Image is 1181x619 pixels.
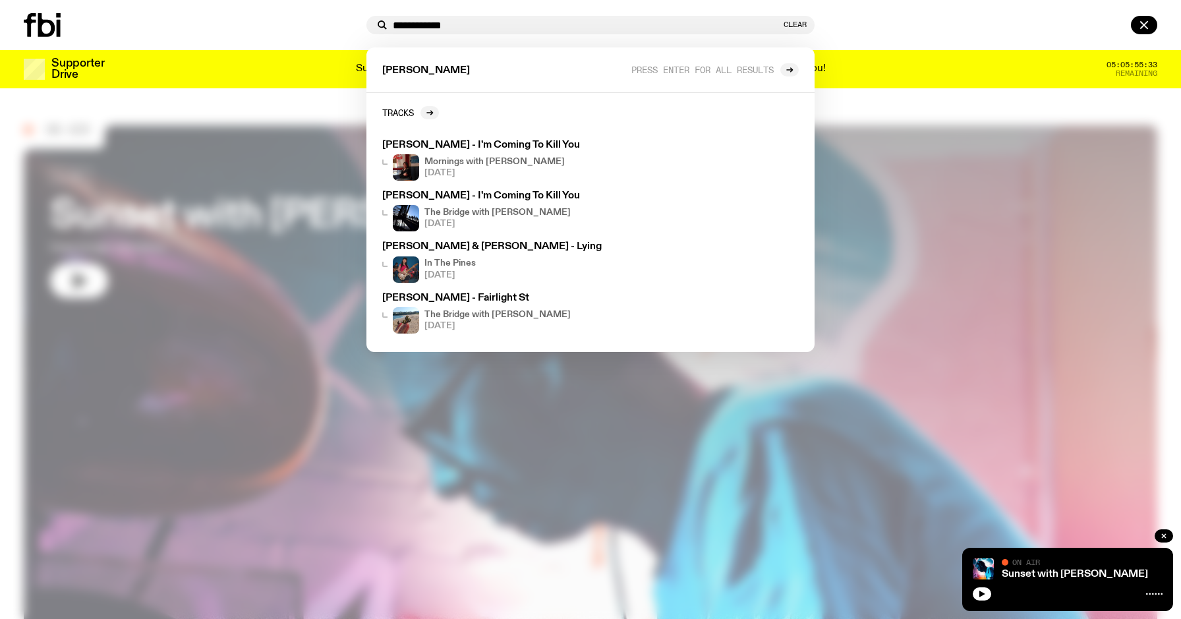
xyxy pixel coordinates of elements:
a: Press enter for all results [631,63,799,76]
h3: [PERSON_NAME] - I'm Coming To Kill You [382,140,625,150]
h4: The Bridge with [PERSON_NAME] [424,310,571,319]
span: [DATE] [424,271,476,280]
img: People climb Sydney's Harbour Bridge [393,205,419,231]
h4: The Bridge with [PERSON_NAME] [424,208,571,217]
span: [DATE] [424,169,565,177]
span: Press enter for all results [631,65,774,74]
h3: [PERSON_NAME] - Fairlight St [382,293,625,303]
span: 05:05:55:33 [1107,61,1157,69]
a: Sunset with [PERSON_NAME] [1002,569,1148,579]
span: [DATE] [424,322,571,330]
span: On Air [1012,558,1040,566]
h3: Supporter Drive [51,58,104,80]
h3: [PERSON_NAME] & [PERSON_NAME] - Lying [382,242,625,252]
span: Remaining [1116,70,1157,77]
a: [PERSON_NAME] - Fairlight Sta hand holding an ornate piece of seaweed. the beach in the backgroun... [377,288,630,339]
a: [PERSON_NAME] - I'm Coming To Kill YouMornings with [PERSON_NAME][DATE] [377,135,630,186]
button: Clear [784,21,807,28]
a: [PERSON_NAME] - I'm Coming To Kill YouPeople climb Sydney's Harbour BridgeThe Bridge with [PERSON... [377,186,630,237]
a: [PERSON_NAME] & [PERSON_NAME] - LyingIn The Pines[DATE] [377,237,630,287]
h4: Mornings with [PERSON_NAME] [424,158,565,166]
h2: Tracks [382,107,414,117]
img: a hand holding an ornate piece of seaweed. the beach in the background [393,307,419,334]
span: [DATE] [424,220,571,228]
h3: [PERSON_NAME] - I'm Coming To Kill You [382,191,625,201]
img: Simon Caldwell stands side on, looking downwards. He has headphones on. Behind him is a brightly ... [973,558,994,579]
h4: In The Pines [424,259,476,268]
a: Tracks [382,106,439,119]
span: [PERSON_NAME] [382,66,470,76]
p: Supporter Drive 2025: Shaping the future of our city’s music, arts, and culture - with the help o... [356,63,826,75]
